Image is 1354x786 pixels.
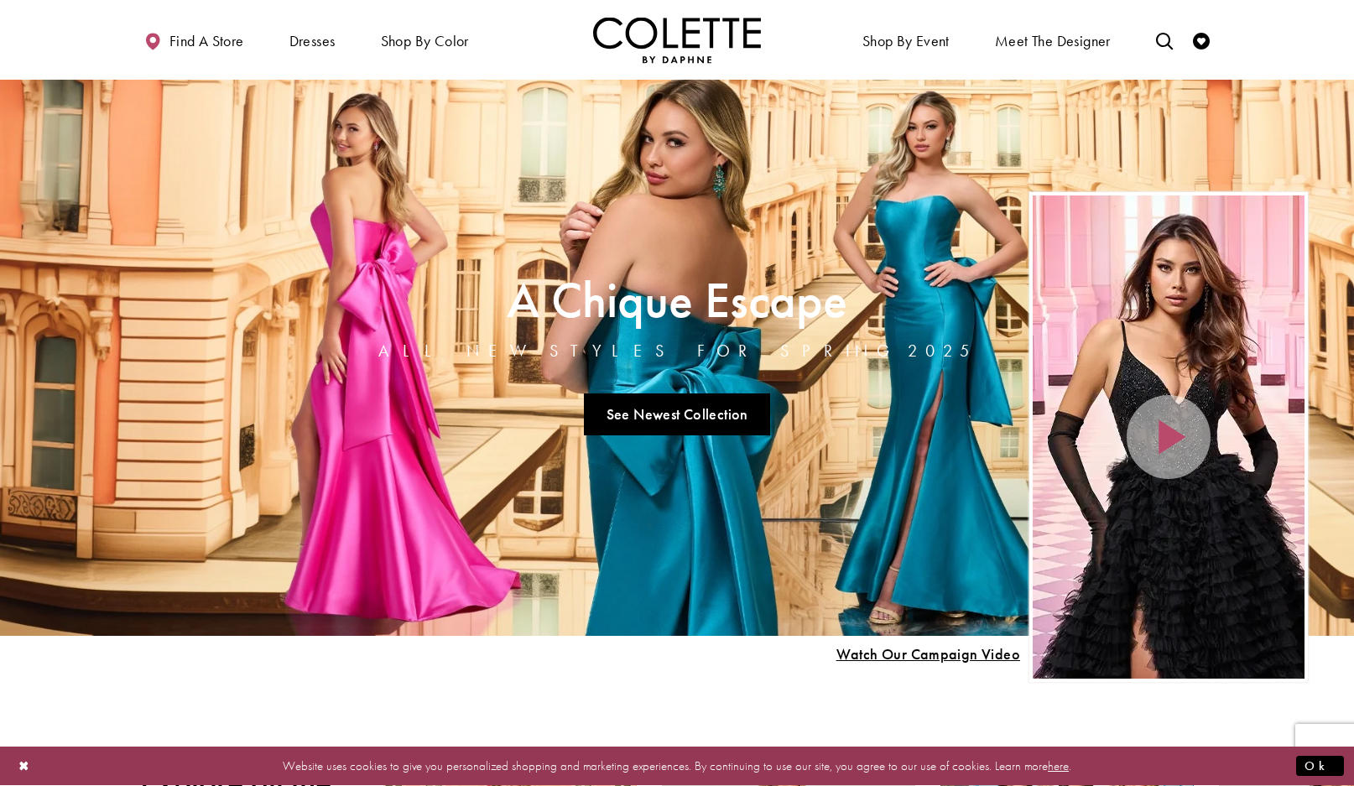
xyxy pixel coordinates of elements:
[862,33,950,49] span: Shop By Event
[991,17,1115,63] a: Meet the designer
[169,33,244,49] span: Find a store
[285,17,340,63] span: Dresses
[836,646,1020,663] span: Play Slide #15 Video
[140,17,247,63] a: Find a store
[995,33,1111,49] span: Meet the designer
[593,17,761,63] a: Visit Home Page
[10,752,39,781] button: Close Dialog
[1048,757,1069,774] a: here
[1189,17,1214,63] a: Check Wishlist
[121,755,1233,778] p: Website uses cookies to give you personalized shopping and marketing experiences. By continuing t...
[1152,17,1177,63] a: Toggle search
[593,17,761,63] img: Colette by Daphne
[289,33,336,49] span: Dresses
[381,33,469,49] span: Shop by color
[1296,756,1344,777] button: Submit Dialog
[373,387,981,442] ul: Slider Links
[858,17,954,63] span: Shop By Event
[377,17,473,63] span: Shop by color
[584,393,770,435] a: See Newest Collection A Chique Escape All New Styles For Spring 2025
